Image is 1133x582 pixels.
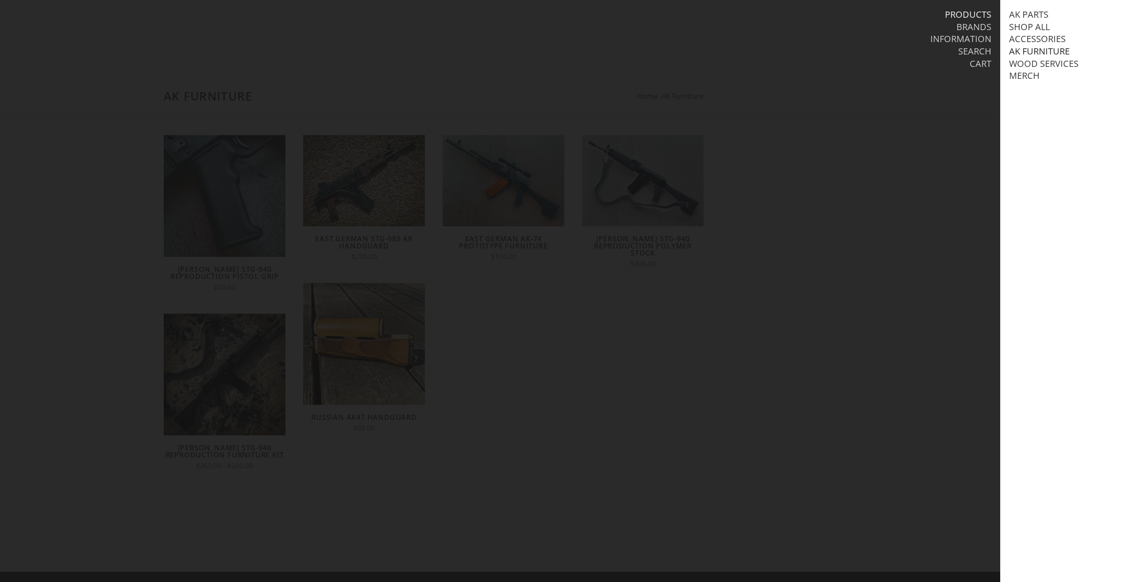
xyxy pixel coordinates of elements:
[958,46,991,57] a: Search
[1009,70,1040,81] a: Merch
[930,33,991,45] a: Information
[1009,21,1050,33] a: Shop All
[1009,9,1048,20] a: AK Parts
[1009,33,1066,45] a: Accessories
[1009,58,1079,70] a: Wood Services
[970,58,991,70] a: Cart
[945,9,991,20] a: Products
[1009,46,1070,57] a: AK Furniture
[956,21,991,33] a: Brands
